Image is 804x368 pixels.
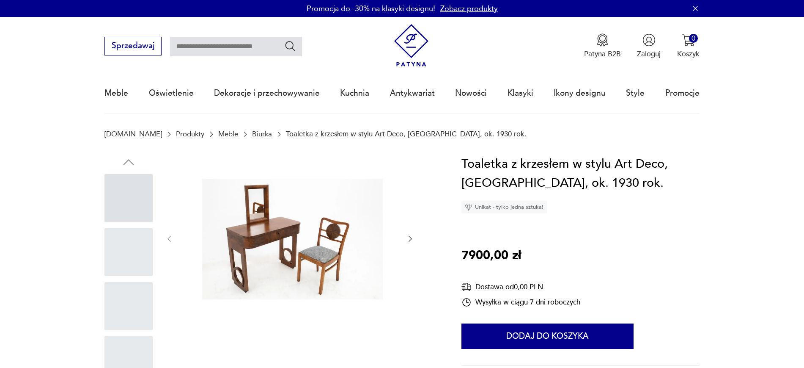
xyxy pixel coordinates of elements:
a: Produkty [176,130,204,138]
p: Toaletka z krzesłem w stylu Art Deco, [GEOGRAPHIC_DATA], ok. 1930 rok. [286,130,527,138]
img: Ikona diamentu [465,203,472,211]
p: Patyna B2B [584,49,621,59]
a: Biurka [252,130,272,138]
a: Dekoracje i przechowywanie [214,74,320,113]
a: [DOMAIN_NAME] [104,130,162,138]
h1: Toaletka z krzesłem w stylu Art Deco, [GEOGRAPHIC_DATA], ok. 1930 rok. [461,155,700,193]
a: Ikony designu [554,74,606,113]
p: Zaloguj [637,49,661,59]
a: Ikona medaluPatyna B2B [584,33,621,59]
img: Ikona medalu [596,33,609,47]
p: 7900,00 zł [461,246,521,266]
a: Kuchnia [340,74,369,113]
a: Promocje [665,74,700,113]
a: Nowości [455,74,487,113]
button: Dodaj do koszyka [461,324,634,349]
a: Meble [104,74,128,113]
button: Patyna B2B [584,33,621,59]
div: 0 [689,34,698,43]
a: Klasyki [508,74,533,113]
button: Zaloguj [637,33,661,59]
button: Sprzedawaj [104,37,162,55]
a: Sprzedawaj [104,43,162,50]
div: Wysyłka w ciągu 7 dni roboczych [461,297,580,307]
p: Promocja do -30% na klasyki designu! [307,3,435,14]
a: Antykwariat [390,74,435,113]
button: 0Koszyk [677,33,700,59]
img: Zdjęcie produktu Toaletka z krzesłem w stylu Art Deco, Polska, ok. 1930 rok. [184,155,395,322]
div: Dostawa od 0,00 PLN [461,282,580,292]
button: Szukaj [284,40,296,52]
a: Oświetlenie [149,74,194,113]
div: Unikat - tylko jedna sztuka! [461,201,547,213]
img: Ikona koszyka [682,33,695,47]
a: Zobacz produkty [440,3,498,14]
p: Koszyk [677,49,700,59]
img: Ikonka użytkownika [642,33,656,47]
img: Ikona dostawy [461,282,472,292]
a: Meble [218,130,238,138]
img: Patyna - sklep z meblami i dekoracjami vintage [390,24,433,67]
a: Style [626,74,645,113]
